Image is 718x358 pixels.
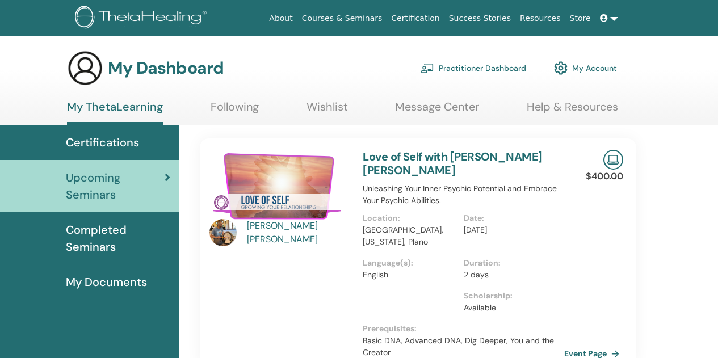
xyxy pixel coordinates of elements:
a: About [264,8,297,29]
a: Store [565,8,595,29]
a: My Account [554,56,617,81]
a: Courses & Seminars [297,8,387,29]
img: logo.png [75,6,211,31]
img: chalkboard-teacher.svg [421,63,434,73]
p: Date : [464,212,557,224]
a: Following [211,100,259,122]
p: Unleashing Your Inner Psychic Potential and Embrace Your Psychic Abilities. [363,183,564,207]
span: Completed Seminars [66,221,170,255]
span: Upcoming Seminars [66,169,165,203]
a: Message Center [395,100,479,122]
p: Language(s) : [363,257,456,269]
img: Love of Self [209,150,349,222]
a: Success Stories [444,8,515,29]
p: Scholarship : [464,290,557,302]
img: default.jpg [209,219,237,246]
span: My Documents [66,273,147,290]
p: English [363,269,456,281]
p: 2 days [464,269,557,281]
p: [GEOGRAPHIC_DATA], [US_STATE], Plano [363,224,456,248]
a: Practitioner Dashboard [421,56,526,81]
p: $400.00 [586,170,623,183]
p: Location : [363,212,456,224]
a: Resources [515,8,565,29]
p: Available [464,302,557,314]
a: Help & Resources [527,100,618,122]
img: generic-user-icon.jpg [67,50,103,86]
a: Love of Self with [PERSON_NAME] [PERSON_NAME] [363,149,542,178]
a: Certification [387,8,444,29]
img: Live Online Seminar [603,150,623,170]
a: Wishlist [306,100,348,122]
a: [PERSON_NAME] [PERSON_NAME] [247,219,352,246]
h3: My Dashboard [108,58,224,78]
p: Duration : [464,257,557,269]
p: [DATE] [464,224,557,236]
p: Prerequisites : [363,323,564,335]
img: cog.svg [554,58,568,78]
a: My ThetaLearning [67,100,163,125]
span: Certifications [66,134,139,151]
